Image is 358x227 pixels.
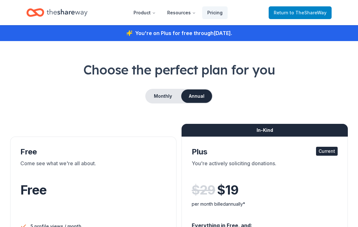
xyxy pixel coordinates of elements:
div: Come see what we're all about. [20,160,166,177]
a: Pricing [202,6,228,19]
a: Returnto TheShareWay [269,6,332,19]
span: $ 19 [217,181,238,199]
div: You're actively soliciting donations. [192,160,338,177]
div: Free [20,147,166,157]
nav: Main [128,5,228,20]
a: Home [26,5,87,20]
span: to TheShareWay [290,10,327,15]
button: Resources [162,6,201,19]
span: Return [274,9,327,17]
div: Plus [192,147,338,157]
span: Free [20,182,46,198]
h1: Choose the perfect plan for you [10,61,348,79]
button: Annual [181,89,212,103]
div: In-Kind [182,124,348,137]
div: per month billed annually* [192,200,338,208]
div: Current [316,147,338,156]
button: Monthly [146,89,180,103]
button: Product [128,6,161,19]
